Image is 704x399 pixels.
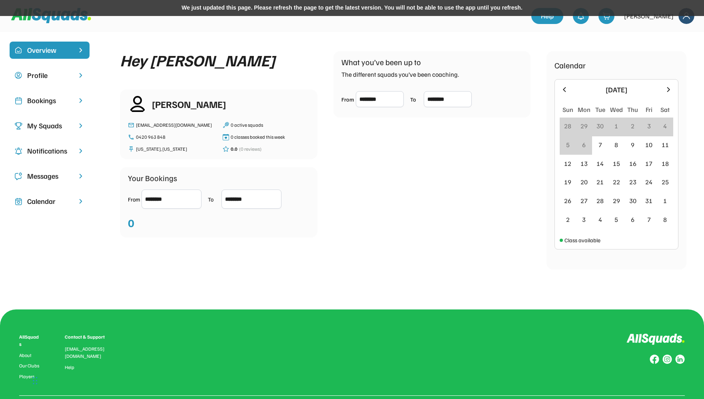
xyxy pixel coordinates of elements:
div: 1 [663,196,667,205]
img: Icon%20copy%202.svg [14,97,22,105]
div: 8 [663,215,667,224]
div: 6 [582,140,586,150]
div: 0420 963 848 [136,134,215,141]
div: 8 [614,140,618,150]
div: 0 [128,214,134,231]
div: [EMAIL_ADDRESS][DOMAIN_NAME] [65,345,114,360]
div: 30 [596,121,604,131]
div: 11 [662,140,669,150]
div: [US_STATE], [US_STATE] [136,146,215,153]
div: Fri [646,105,652,114]
div: From [341,95,354,104]
div: 0 classes booked this week [231,134,309,141]
img: chevron-right.svg [77,172,85,180]
div: 4 [663,121,667,131]
div: Mon [578,105,590,114]
img: Group%20copy%207.svg [662,355,672,364]
div: 0 active squads [231,122,309,129]
div: My Squads [27,120,72,131]
div: 2 [566,215,570,224]
div: 16 [629,159,636,168]
div: 1 [614,121,618,131]
img: Logo%20inverted.svg [626,333,685,345]
div: 18 [662,159,669,168]
img: user-02%20%282%29.svg [128,94,147,114]
div: [DATE] [573,84,660,95]
a: About [19,353,41,358]
div: 2 [631,121,634,131]
div: Sun [562,105,573,114]
div: 6 [631,215,634,224]
div: 3 [582,215,586,224]
div: 0.0 [231,146,237,153]
img: shopping-cart-01%20%281%29.svg [602,12,610,20]
div: [PERSON_NAME] [152,97,309,111]
a: Help [531,8,563,24]
div: 22 [613,177,620,187]
div: 25 [662,177,669,187]
div: AllSquads [19,333,41,348]
img: bell-03%20%281%29.svg [577,12,585,20]
img: chevron-right%20copy%203.svg [77,46,85,54]
img: Icon%20copy%204.svg [14,147,22,155]
img: chevron-right.svg [77,122,85,130]
div: Thu [627,105,638,114]
div: Sat [660,105,670,114]
div: Overview [27,45,72,56]
div: [EMAIL_ADDRESS][DOMAIN_NAME] [136,122,215,129]
img: Icon%20copy%203.svg [14,122,22,130]
div: 4 [598,215,602,224]
img: user-circle.svg [14,72,22,80]
div: 7 [647,215,651,224]
div: 29 [613,196,620,205]
div: Calendar [27,196,72,207]
div: 5 [566,140,570,150]
div: Wed [610,105,623,114]
div: Bookings [27,95,72,106]
div: From [128,195,140,203]
img: chevron-right.svg [77,72,85,79]
div: Your Bookings [128,172,177,184]
div: Hey [PERSON_NAME] [120,51,275,69]
div: 24 [645,177,652,187]
div: 7 [598,140,602,150]
img: chevron-right.svg [77,97,85,104]
a: Help [65,365,74,370]
div: Class available [564,236,600,244]
div: Messages [27,171,72,182]
div: 12 [564,159,571,168]
div: 29 [580,121,588,131]
div: To [410,95,422,104]
div: 9 [631,140,634,150]
img: Icon%20copy%207.svg [14,198,22,205]
div: 15 [613,159,620,168]
img: chevron-right.svg [77,198,85,205]
div: 31 [645,196,652,205]
div: Notifications [27,146,72,156]
div: 23 [629,177,636,187]
img: Group%20copy%208.svg [650,355,659,364]
div: 13 [580,159,588,168]
div: 27 [580,196,588,205]
div: 28 [596,196,604,205]
div: Contact & Support [65,333,114,341]
div: The different squads you’ve been coaching. [341,70,459,79]
div: (0 reviews) [239,146,261,153]
div: 28 [564,121,571,131]
img: Group%20copy%206.svg [675,355,685,364]
div: 5 [614,215,618,224]
div: 30 [629,196,636,205]
img: Icon%20copy%205.svg [14,172,22,180]
div: 26 [564,196,571,205]
div: Profile [27,70,72,81]
div: [PERSON_NAME] [624,11,674,21]
div: What you’ve been up to [341,56,421,68]
div: 10 [645,140,652,150]
div: 20 [580,177,588,187]
div: 21 [596,177,604,187]
div: To [208,195,220,203]
div: 14 [596,159,604,168]
div: Tue [595,105,605,114]
img: Frame%2018.svg [678,8,694,24]
div: Calendar [554,59,586,71]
